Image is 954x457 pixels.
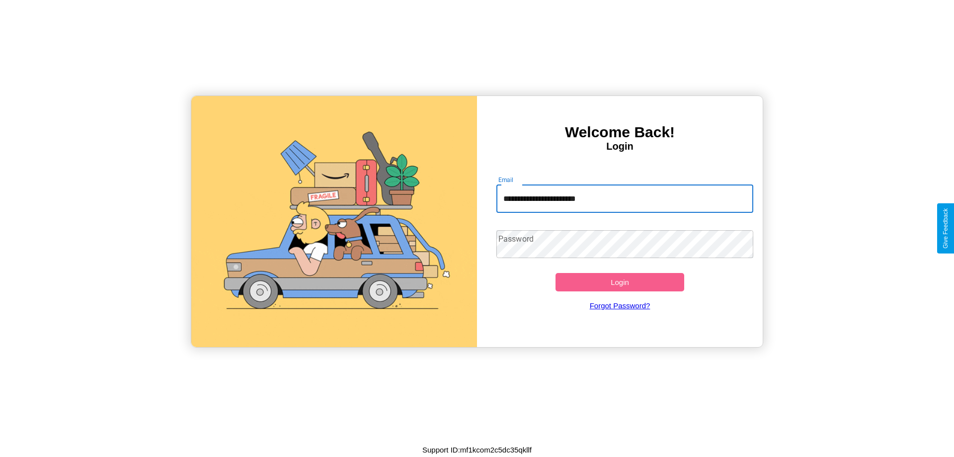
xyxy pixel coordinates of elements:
[191,96,477,347] img: gif
[556,273,684,291] button: Login
[477,141,763,152] h4: Login
[422,443,532,457] p: Support ID: mf1kcom2c5dc35qkllf
[491,291,749,320] a: Forgot Password?
[477,124,763,141] h3: Welcome Back!
[942,208,949,249] div: Give Feedback
[498,176,514,184] label: Email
